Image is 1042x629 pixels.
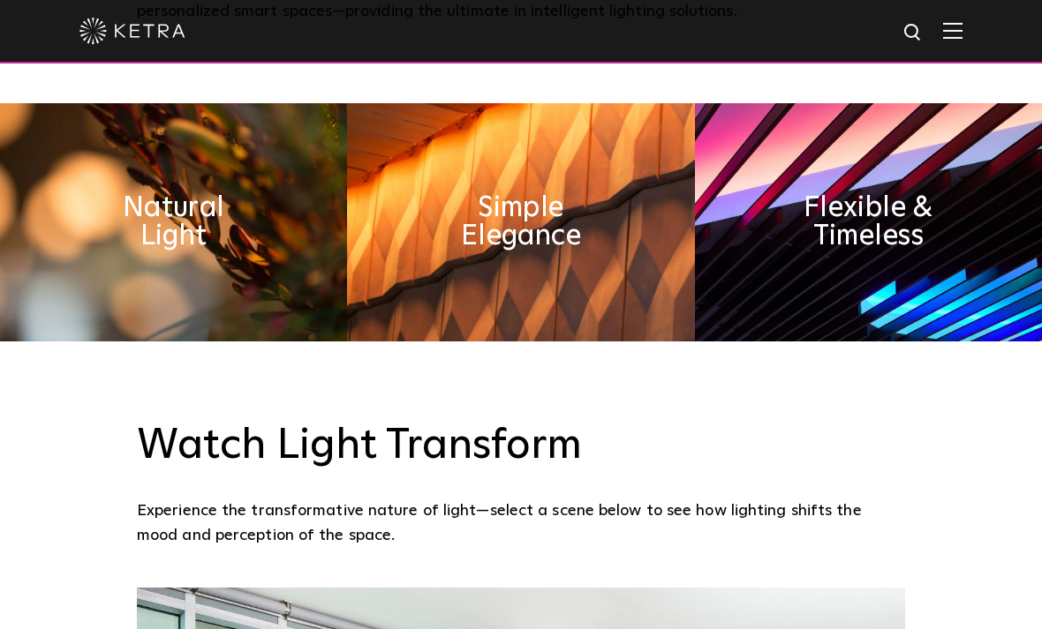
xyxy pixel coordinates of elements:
img: Hamburger%20Nav.svg [943,22,963,39]
h2: Flexible & Timeless [781,194,955,251]
img: flexible_timeless_ketra [695,103,1042,341]
h3: Watch Light Transform [137,421,905,472]
h2: Natural Light [87,194,260,251]
img: ketra-logo-2019-white [79,18,185,44]
img: simple_elegance [347,103,694,341]
h2: Simple Elegance [434,194,608,251]
p: Experience the transformative nature of light—select a scene below to see how lighting shifts the... [137,498,905,549]
img: search icon [902,22,925,44]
